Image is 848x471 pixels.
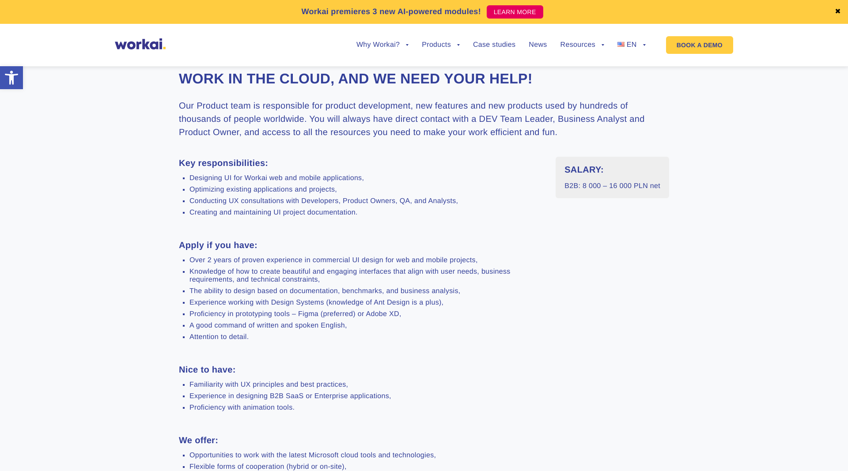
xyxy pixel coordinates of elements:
[2,169,8,175] input: I hereby consent to the processing of my personal data of a special category contained in my appl...
[179,241,257,250] strong: Apply if you have:
[179,436,218,445] strong: We offer:
[2,123,8,129] input: I hereby consent to the processing of the personal data I have provided during the recruitment pr...
[179,158,268,168] strong: Key responsibilities:
[356,41,409,49] a: Why Workai?
[189,333,542,341] li: Attention to detail.
[189,463,542,471] li: Flexible forms of cooperation (hybrid or on-site),
[2,122,399,147] span: I hereby consent to the processing of the personal data I have provided during the recruitment pr...
[129,237,171,245] a: Privacy Policy
[179,99,669,139] h3: Our Product team is responsible for product development, new features and new products used by hu...
[189,452,542,460] li: Opportunities to work with the latest Microsoft cloud tools and technologies,
[189,299,542,307] li: Experience working with Design Systems (knowledge of Ant Design is a plus),
[189,186,542,194] li: Optimizing existing applications and projects,
[179,365,236,375] strong: Nice to have:
[835,8,841,15] a: ✖
[564,181,660,192] p: B2B: 8 000 – 16 000 PLN net
[666,36,733,54] a: BOOK A DEMO
[189,287,542,295] li: The ability to design based on documentation, benchmarks, and business analysis,
[189,404,542,412] li: Proficiency with animation tools.
[189,174,542,182] li: Designing UI for Workai web and mobile applications,
[189,310,542,318] li: Proficiency in prototyping tools – Figma (preferred) or Adobe XD,
[2,168,411,201] span: I hereby consent to the processing of my personal data of a special category contained in my appl...
[189,209,542,217] li: Creating and maintaining UI project documentation.
[189,197,542,205] li: Conducting UX consultations with Developers, Product Owners, QA, and Analysts,
[189,256,542,264] li: Over 2 years of proven experience in commercial UI design for web and mobile projects,
[301,6,481,18] p: Workai premieres 3 new AI-powered modules!
[564,163,660,177] h3: SALARY:
[422,41,460,49] a: Products
[189,381,542,389] li: Familiarity with UX principles and best practices,
[189,268,542,284] li: Knowledge of how to create beautiful and engaging interfaces that align with user needs, business...
[189,392,542,400] li: Experience in designing B2B SaaS or Enterprise applications,
[627,41,637,49] span: EN
[560,41,604,49] a: Resources
[208,36,278,45] span: Mobile phone number
[487,5,543,19] a: LEARN MORE
[179,50,669,88] h2: We build innovative digital products for the future of work in the Cloud, and we need your help!
[529,41,547,49] a: News
[189,322,542,330] li: A good command of written and spoken English,
[473,41,515,49] a: Case studies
